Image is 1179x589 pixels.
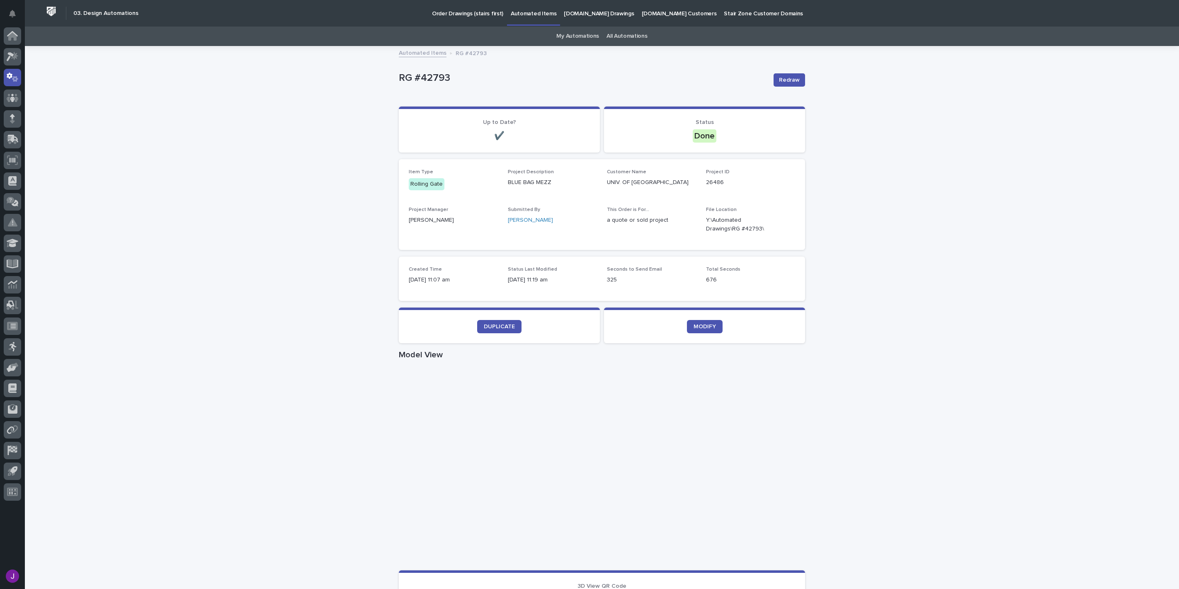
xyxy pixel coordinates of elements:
a: My Automations [556,27,599,46]
a: MODIFY [687,320,723,333]
img: Workspace Logo [44,4,59,19]
button: Redraw [774,73,805,87]
span: Created Time [409,267,442,272]
p: [PERSON_NAME] [409,216,498,225]
span: 3D View QR Code [577,583,626,589]
p: 325 [607,276,696,284]
span: File Location [706,207,737,212]
a: [PERSON_NAME] [508,216,553,225]
a: All Automations [606,27,647,46]
span: Project Manager [409,207,448,212]
a: Automated Items [399,48,446,57]
iframe: Model View [399,363,805,570]
span: Project ID [706,170,730,175]
span: MODIFY [694,324,716,330]
: Y:\Automated Drawings\RG #42793\ [706,216,775,233]
p: [DATE] 11:07 am [409,276,498,284]
a: DUPLICATE [477,320,522,333]
button: Notifications [4,5,21,22]
div: Done [693,129,716,143]
span: DUPLICATE [484,324,515,330]
span: Status [696,119,714,125]
span: Submitted By [508,207,540,212]
span: This Order is For... [607,207,649,212]
span: Up to Date? [483,119,516,125]
p: 676 [706,276,795,284]
p: UNIV. OF [GEOGRAPHIC_DATA] [607,178,696,187]
span: Redraw [779,76,800,84]
span: Status Last Modified [508,267,557,272]
p: [DATE] 11:19 am [508,276,597,284]
span: Item Type [409,170,433,175]
span: Seconds to Send Email [607,267,662,272]
button: users-avatar [4,567,21,585]
p: RG #42793 [456,48,487,57]
div: Rolling Gate [409,178,444,190]
p: BLUE BAG MEZZ [508,178,597,187]
span: Project Description [508,170,554,175]
p: a quote or sold project [607,216,696,225]
span: Customer Name [607,170,646,175]
h2: 03. Design Automations [73,10,138,17]
p: ✔️ [409,131,590,141]
p: 26486 [706,178,795,187]
p: RG #42793 [399,72,767,84]
h1: Model View [399,350,805,360]
span: Total Seconds [706,267,740,272]
div: Notifications [10,10,21,23]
